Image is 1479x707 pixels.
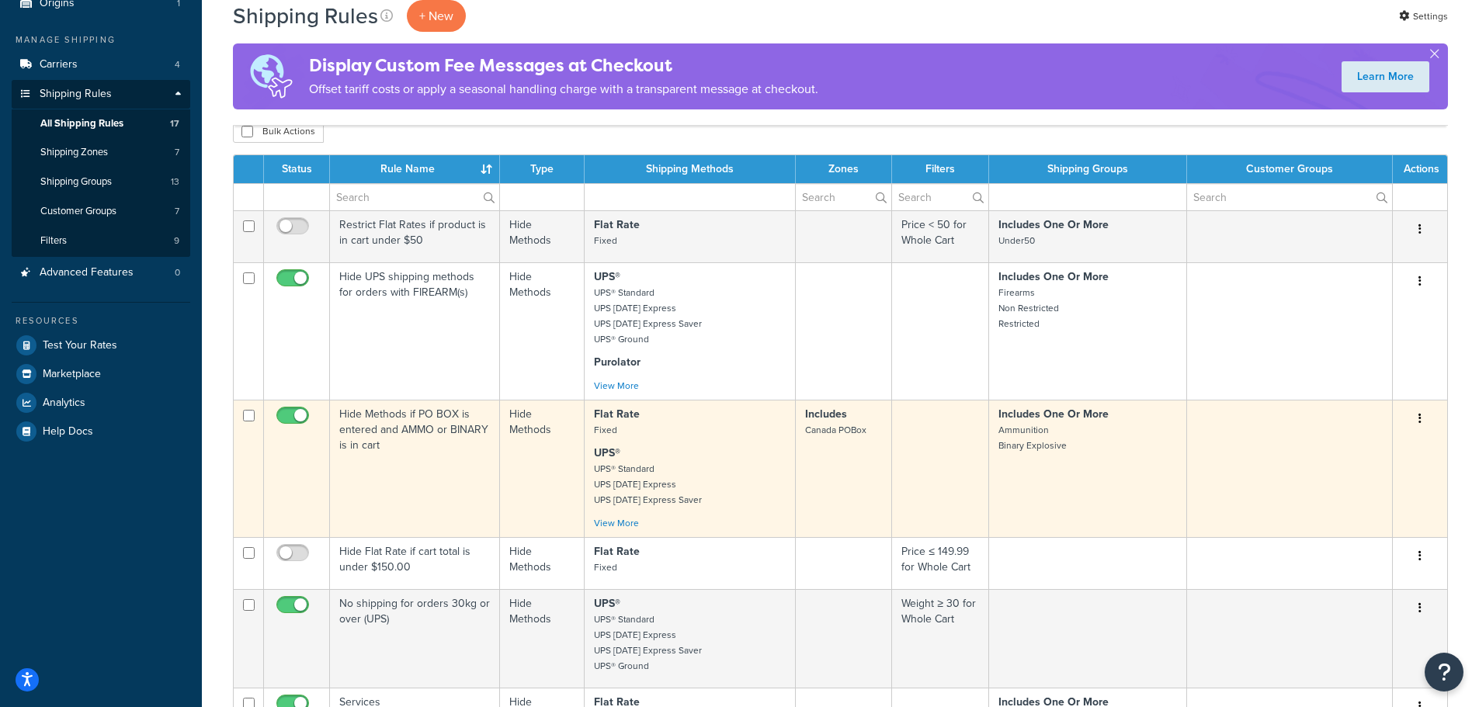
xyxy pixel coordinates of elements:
[12,197,190,226] li: Customer Groups
[175,205,179,218] span: 7
[1187,155,1393,183] th: Customer Groups
[43,339,117,352] span: Test Your Rates
[330,184,499,210] input: Search
[594,612,702,673] small: UPS® Standard UPS [DATE] Express UPS [DATE] Express Saver UPS® Ground
[12,33,190,47] div: Manage Shipping
[264,155,330,183] th: Status
[309,53,818,78] h4: Display Custom Fee Messages at Checkout
[175,266,180,279] span: 0
[500,155,584,183] th: Type
[12,331,190,359] a: Test Your Rates
[998,217,1109,233] strong: Includes One Or More
[12,227,190,255] a: Filters 9
[796,155,893,183] th: Zones
[500,589,584,688] td: Hide Methods
[175,58,180,71] span: 4
[12,360,190,388] a: Marketplace
[12,109,190,138] a: All Shipping Rules 17
[12,389,190,417] a: Analytics
[309,78,818,100] p: Offset tariff costs or apply a seasonal handling charge with a transparent message at checkout.
[892,155,989,183] th: Filters
[805,423,866,437] small: Canada POBox
[40,205,116,218] span: Customer Groups
[998,269,1109,285] strong: Includes One Or More
[233,120,324,143] button: Bulk Actions
[40,117,123,130] span: All Shipping Rules
[594,354,641,370] strong: Purolator
[233,43,309,109] img: duties-banner-06bc72dcb5fe05cb3f9472aba00be2ae8eb53ab6f0d8bb03d382ba314ac3c341.png
[1187,184,1392,210] input: Search
[233,1,378,31] h1: Shipping Rules
[998,286,1059,331] small: Firearms Non Restricted Restricted
[43,397,85,410] span: Analytics
[40,88,112,101] span: Shipping Rules
[40,234,67,248] span: Filters
[594,462,702,507] small: UPS® Standard UPS [DATE] Express UPS [DATE] Express Saver
[12,418,190,445] a: Help Docs
[12,227,190,255] li: Filters
[594,543,640,560] strong: Flat Rate
[40,58,78,71] span: Carriers
[330,155,500,183] th: Rule Name : activate to sort column ascending
[594,423,617,437] small: Fixed
[12,109,190,138] li: All Shipping Rules
[989,155,1186,183] th: Shipping Groups
[12,80,190,109] a: Shipping Rules
[12,138,190,167] li: Shipping Zones
[43,368,101,381] span: Marketplace
[330,537,500,589] td: Hide Flat Rate if cart total is under $150.00
[12,50,190,79] li: Carriers
[998,406,1109,422] strong: Includes One Or More
[594,379,639,393] a: View More
[12,80,190,257] li: Shipping Rules
[1399,5,1448,27] a: Settings
[330,210,500,262] td: Restrict Flat Rates if product is in cart under $50
[12,197,190,226] a: Customer Groups 7
[892,184,988,210] input: Search
[594,406,640,422] strong: Flat Rate
[500,400,584,537] td: Hide Methods
[500,537,584,589] td: Hide Methods
[40,146,108,159] span: Shipping Zones
[170,117,179,130] span: 17
[796,184,892,210] input: Search
[594,560,617,574] small: Fixed
[12,168,190,196] li: Shipping Groups
[12,168,190,196] a: Shipping Groups 13
[330,262,500,400] td: Hide UPS shipping methods for orders with FIREARM(s)
[892,537,989,589] td: Price ≤ 149.99 for Whole Cart
[594,269,620,285] strong: UPS®
[40,175,112,189] span: Shipping Groups
[594,286,702,346] small: UPS® Standard UPS [DATE] Express UPS [DATE] Express Saver UPS® Ground
[330,589,500,688] td: No shipping for orders 30kg or over (UPS)
[43,425,93,438] span: Help Docs
[12,258,190,287] a: Advanced Features 0
[330,400,500,537] td: Hide Methods if PO BOX is entered and AMMO or BINARY is in cart
[1342,61,1429,92] a: Learn More
[12,314,190,328] div: Resources
[171,175,179,189] span: 13
[594,595,620,612] strong: UPS®
[594,445,620,461] strong: UPS®
[12,258,190,287] li: Advanced Features
[594,516,639,530] a: View More
[500,210,584,262] td: Hide Methods
[805,406,847,422] strong: Includes
[175,146,179,159] span: 7
[1425,653,1463,691] button: Open Resource Center
[892,589,989,688] td: Weight ≥ 30 for Whole Cart
[174,234,179,248] span: 9
[40,266,134,279] span: Advanced Features
[12,50,190,79] a: Carriers 4
[998,234,1035,248] small: Under50
[594,234,617,248] small: Fixed
[500,262,584,400] td: Hide Methods
[12,138,190,167] a: Shipping Zones 7
[1393,155,1447,183] th: Actions
[585,155,796,183] th: Shipping Methods
[998,423,1067,452] small: Ammunition Binary Explosive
